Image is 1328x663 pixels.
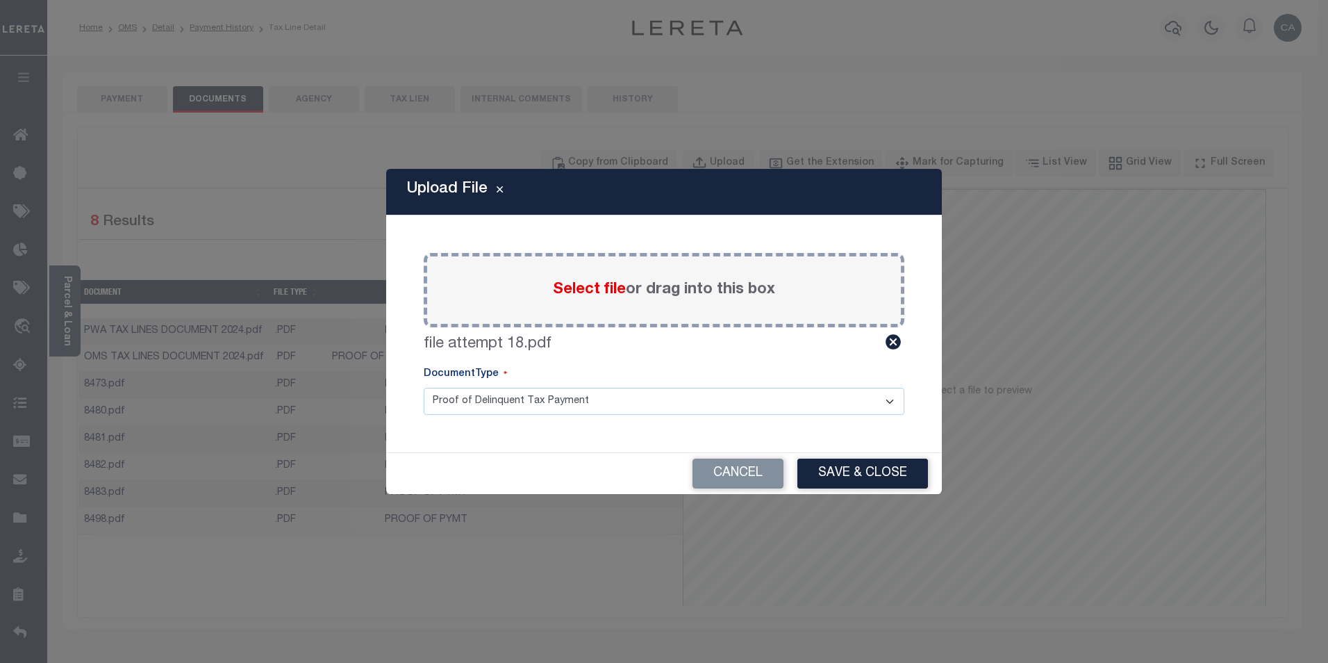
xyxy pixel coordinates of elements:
[797,459,928,489] button: Save & Close
[488,183,512,200] button: Close
[424,333,551,356] label: file attempt 18.pdf
[553,282,626,297] span: Select file
[553,279,775,302] label: or drag into this box
[407,180,488,198] h5: Upload File
[692,459,783,489] button: Cancel
[424,367,507,382] label: DocumentType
